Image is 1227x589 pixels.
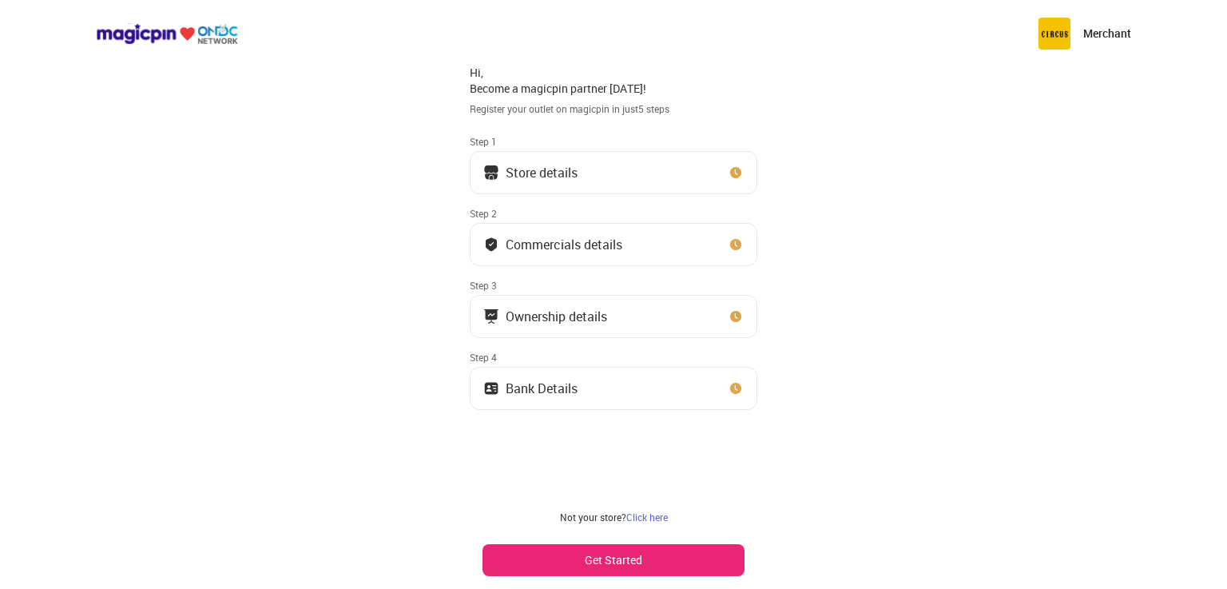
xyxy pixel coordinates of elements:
[626,511,668,523] a: Click here
[506,169,578,177] div: Store details
[483,237,499,253] img: bank_details_tick.fdc3558c.svg
[506,312,607,320] div: Ownership details
[470,65,757,96] div: Hi, Become a magicpin partner [DATE]!
[483,380,499,396] img: ownership_icon.37569ceb.svg
[483,308,499,324] img: commercials_icon.983f7837.svg
[470,223,757,266] button: Commercials details
[470,367,757,410] button: Bank Details
[1083,26,1131,42] p: Merchant
[470,351,757,364] div: Step 4
[482,544,745,576] button: Get Started
[470,135,757,148] div: Step 1
[506,241,622,249] div: Commercials details
[728,308,744,324] img: clock_icon_new.67dbf243.svg
[728,237,744,253] img: clock_icon_new.67dbf243.svg
[728,380,744,396] img: clock_icon_new.67dbf243.svg
[483,165,499,181] img: storeIcon.9b1f7264.svg
[470,295,757,338] button: Ownership details
[96,23,238,45] img: ondc-logo-new-small.8a59708e.svg
[506,384,578,392] div: Bank Details
[470,279,757,292] div: Step 3
[470,151,757,194] button: Store details
[470,207,757,220] div: Step 2
[470,102,757,116] div: Register your outlet on magicpin in just 5 steps
[1038,18,1070,50] img: circus.b677b59b.png
[560,511,626,523] span: Not your store?
[728,165,744,181] img: clock_icon_new.67dbf243.svg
